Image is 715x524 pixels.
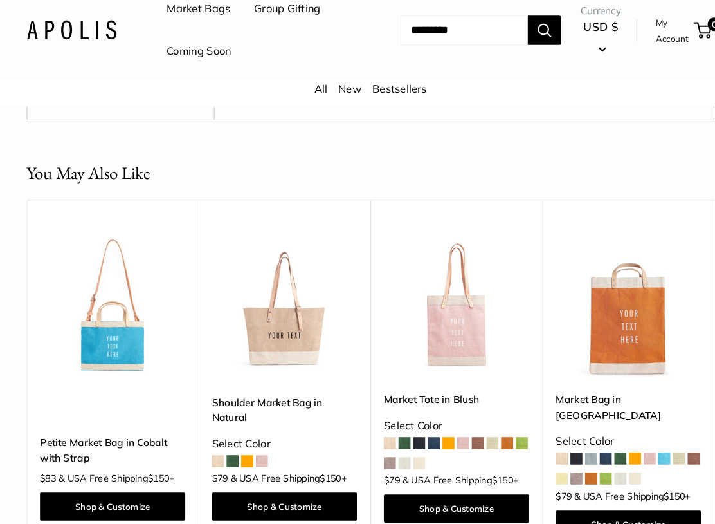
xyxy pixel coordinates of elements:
img: Market Tote in Blush [370,243,511,384]
img: Petite Market Bag in Cobalt with Strap [39,243,179,384]
span: & USA Free Shipping + [388,477,500,486]
a: Group Gifting [245,17,309,37]
button: USD $ [560,34,599,75]
span: 0 [683,35,696,48]
a: Shop & Customize [204,494,345,521]
img: Shoulder Market Bag in Natural [204,243,345,384]
a: All [303,98,316,111]
a: Petite Market Bag in Cobalt with StrapPetite Market Bag in Cobalt with Strap [39,243,179,384]
a: Market Tote in Blush [370,397,511,411]
a: Coming Soon [161,59,223,78]
span: & USA Free Shipping + [222,475,334,484]
a: Market Bag in [GEOGRAPHIC_DATA] [536,397,676,427]
a: Bestsellers [359,98,412,111]
span: $150 [309,474,329,485]
span: $79 [536,491,552,503]
span: $150 [640,491,661,503]
span: $79 [370,476,386,487]
a: My Account [633,32,665,64]
div: Select Color [370,420,511,439]
span: Currency [560,20,599,38]
span: $150 [143,474,163,485]
div: Select Color [204,437,345,456]
span: USD $ [563,37,597,51]
input: Search... [386,33,509,62]
a: description_Make it yours with custom, printed text.Market Bag in Citrus [536,243,676,384]
img: Apolis [26,38,113,57]
a: Market Tote in BlushMarket Tote in Blush [370,243,511,384]
iframe: Sign Up via Text for Offers [10,475,138,514]
a: Market Bags [161,17,222,37]
span: $79 [204,474,220,485]
span: $83 [39,474,54,485]
a: New [327,98,349,111]
a: Shoulder Market Bag in NaturalShoulder Market Bag in Natural [204,243,345,384]
a: Shoulder Market Bag in Natural [204,399,345,429]
span: $150 [475,476,495,487]
div: Select Color [536,435,676,454]
a: Petite Market Bag in Cobalt with Strap [39,438,179,468]
button: Search [509,33,541,62]
h2: You May Also Like [26,173,145,198]
span: & USA Free Shipping + [554,492,666,501]
a: 0 [671,40,687,55]
img: description_Make it yours with custom, printed text. [536,243,676,384]
a: Shop & Customize [370,496,511,523]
